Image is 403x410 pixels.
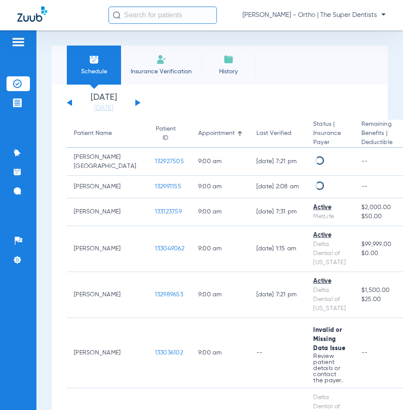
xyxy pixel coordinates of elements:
span: $2,000.00 [361,203,402,212]
span: 132989653 [155,292,183,298]
td: 9:00 AM [191,226,249,272]
span: -- [361,158,368,164]
span: $99,999.00 [361,240,402,249]
div: Last Verified [256,129,292,138]
td: [PERSON_NAME] [67,318,148,388]
span: Schedule [73,67,115,76]
span: -- [361,350,368,356]
td: 9:00 AM [191,176,249,198]
img: hamburger-icon [11,37,25,47]
td: [DATE] 7:21 PM [249,148,307,176]
span: 133049062 [155,246,184,252]
span: Invalid or Missing Data Issue [313,327,345,351]
td: [PERSON_NAME] [67,176,148,198]
div: Patient Name [74,129,141,138]
div: Appointment [198,129,242,138]
img: Manual Insurance Verification [156,54,167,65]
p: Review patient details or contact the payer. [313,353,347,384]
td: [PERSON_NAME] [67,226,148,272]
span: 133036102 [155,350,183,356]
span: Insurance Verification [128,67,195,76]
div: Appointment [198,129,235,138]
div: Patient ID [155,125,177,143]
td: [PERSON_NAME] [67,272,148,318]
td: [DATE] 1:15 AM [249,226,307,272]
div: Patient Name [74,129,112,138]
a: [DATE] [78,104,130,112]
div: Delta Dental of [US_STATE] [313,240,347,267]
span: History [208,67,249,76]
td: [PERSON_NAME][GEOGRAPHIC_DATA] [67,148,148,176]
div: Active [313,231,347,240]
img: Search Icon [113,11,121,19]
img: Zuub Logo [17,7,47,22]
th: Status | [306,120,354,148]
td: 9:00 AM [191,318,249,388]
td: [DATE] 7:21 PM [249,272,307,318]
td: [DATE] 2:08 AM [249,176,307,198]
span: Insurance Payer [313,129,347,147]
img: History [223,54,234,65]
div: Active [313,277,347,286]
td: [PERSON_NAME] [67,198,148,226]
div: Last Verified [256,129,300,138]
td: 9:00 AM [191,198,249,226]
input: Search for patients [108,7,217,24]
div: Patient ID [155,125,184,143]
img: Schedule [89,54,99,65]
span: $25.00 [361,295,402,304]
li: [DATE] [78,93,130,112]
span: -- [361,184,368,190]
span: 133123759 [155,209,182,215]
span: $1,500.00 [361,286,402,295]
td: 9:00 AM [191,272,249,318]
div: Delta Dental of [US_STATE] [313,286,347,313]
td: 9:00 AM [191,148,249,176]
span: Deductible [361,138,402,147]
div: MetLife [313,212,347,221]
span: $0.00 [361,249,402,258]
span: 132927505 [155,158,184,164]
div: Active [313,203,347,212]
span: 132991155 [155,184,181,190]
span: [PERSON_NAME] - Ortho | The Super Dentists [242,11,386,20]
span: $50.00 [361,212,402,221]
td: -- [249,318,307,388]
td: [DATE] 7:31 PM [249,198,307,226]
